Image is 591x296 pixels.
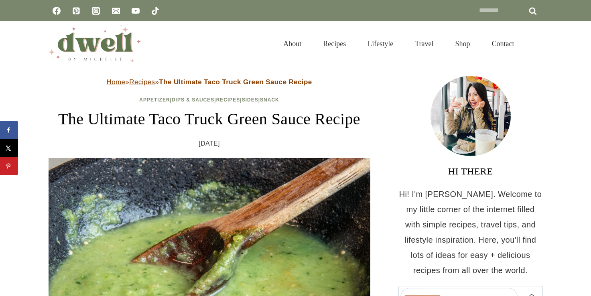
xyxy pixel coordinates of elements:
[357,30,404,58] a: Lifestyle
[139,97,170,103] a: Appetizer
[128,3,144,19] a: YouTube
[398,164,543,178] h3: HI THERE
[444,30,481,58] a: Shop
[260,97,279,103] a: Snack
[481,30,525,58] a: Contact
[106,78,312,86] span: » »
[272,30,312,58] a: About
[272,30,525,58] nav: Primary Navigation
[242,97,258,103] a: Sides
[404,30,444,58] a: Travel
[129,78,155,86] a: Recipes
[88,3,104,19] a: Instagram
[49,107,370,131] h1: The Ultimate Taco Truck Green Sauce Recipe
[312,30,357,58] a: Recipes
[172,97,214,103] a: Dips & Sauces
[398,187,543,278] p: Hi! I'm [PERSON_NAME]. Welcome to my little corner of the internet filled with simple recipes, tr...
[49,3,65,19] a: Facebook
[139,97,279,103] span: | | | |
[106,78,125,86] a: Home
[529,37,543,51] button: View Search Form
[199,138,220,150] time: [DATE]
[159,78,312,86] strong: The Ultimate Taco Truck Green Sauce Recipe
[68,3,84,19] a: Pinterest
[108,3,124,19] a: Email
[49,25,141,62] img: DWELL by michelle
[147,3,163,19] a: TikTok
[216,97,240,103] a: Recipes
